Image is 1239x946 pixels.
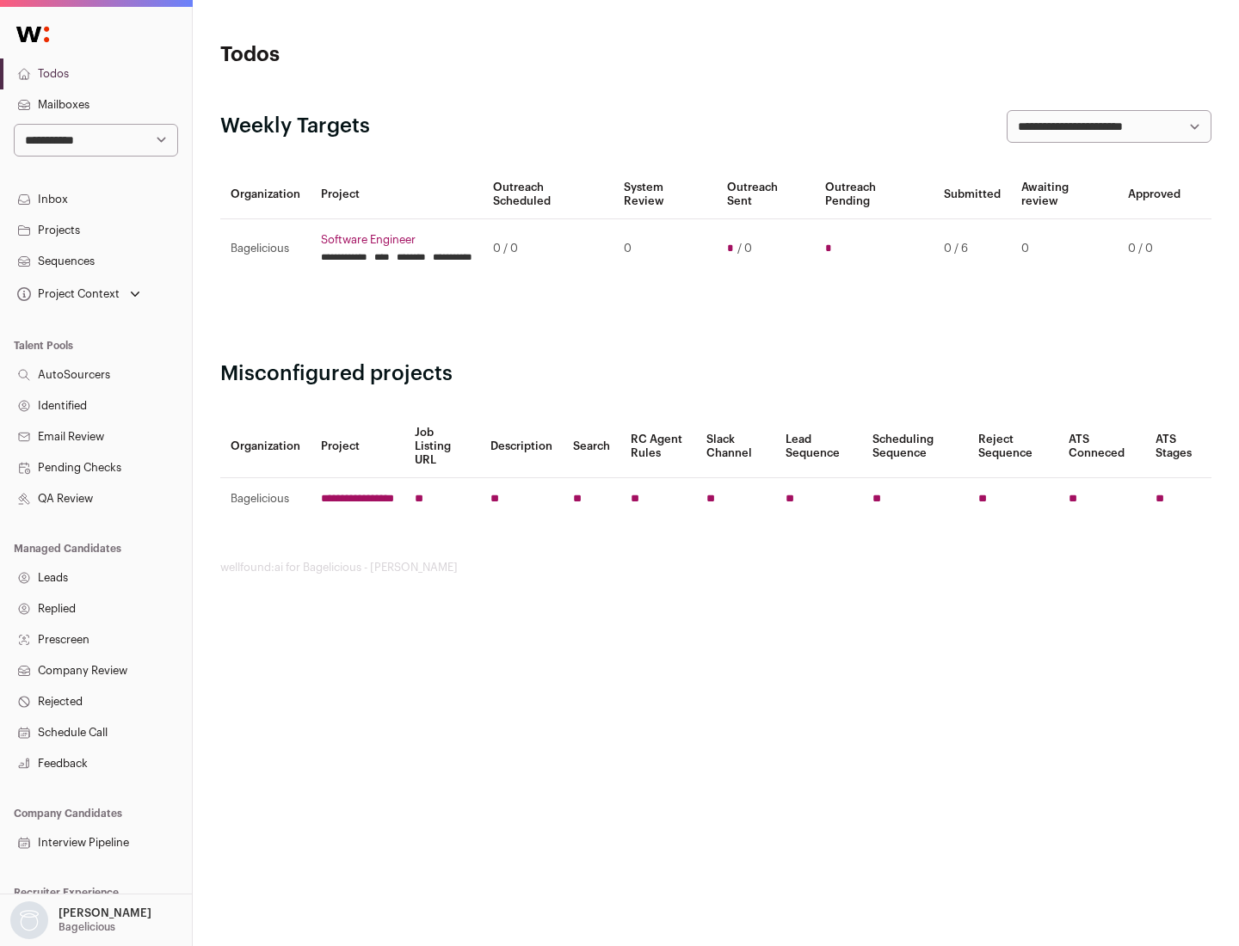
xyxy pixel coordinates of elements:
[7,901,155,939] button: Open dropdown
[10,901,48,939] img: nopic.png
[7,17,59,52] img: Wellfound
[14,287,120,301] div: Project Context
[220,478,311,520] td: Bagelicious
[220,41,551,69] h1: Todos
[1118,170,1191,219] th: Approved
[480,415,563,478] th: Description
[483,219,613,279] td: 0 / 0
[862,415,968,478] th: Scheduling Sequence
[934,219,1011,279] td: 0 / 6
[775,415,862,478] th: Lead Sequence
[220,170,311,219] th: Organization
[59,906,151,920] p: [PERSON_NAME]
[934,170,1011,219] th: Submitted
[717,170,816,219] th: Outreach Sent
[220,113,370,140] h2: Weekly Targets
[220,219,311,279] td: Bagelicious
[483,170,613,219] th: Outreach Scheduled
[1118,219,1191,279] td: 0 / 0
[404,415,480,478] th: Job Listing URL
[613,219,716,279] td: 0
[1145,415,1211,478] th: ATS Stages
[311,170,483,219] th: Project
[1011,219,1118,279] td: 0
[737,242,752,255] span: / 0
[815,170,933,219] th: Outreach Pending
[563,415,620,478] th: Search
[1058,415,1144,478] th: ATS Conneced
[220,561,1211,574] footer: wellfound:ai for Bagelicious - [PERSON_NAME]
[311,415,404,478] th: Project
[59,920,115,934] p: Bagelicious
[14,282,144,306] button: Open dropdown
[620,415,695,478] th: RC Agent Rules
[968,415,1059,478] th: Reject Sequence
[696,415,775,478] th: Slack Channel
[613,170,716,219] th: System Review
[321,233,472,247] a: Software Engineer
[220,360,1211,388] h2: Misconfigured projects
[220,415,311,478] th: Organization
[1011,170,1118,219] th: Awaiting review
